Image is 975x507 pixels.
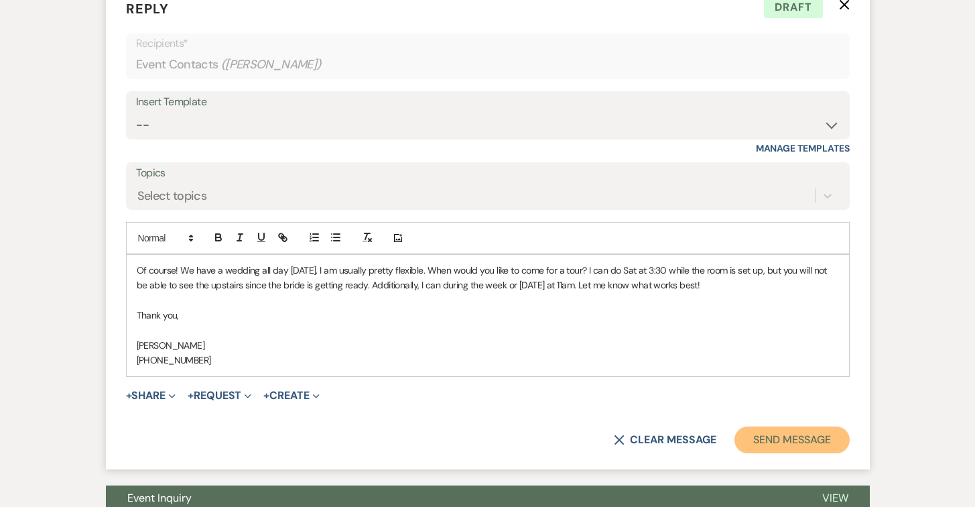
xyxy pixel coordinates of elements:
span: + [263,390,269,401]
label: Topics [136,164,840,183]
p: [PHONE_NUMBER] [137,353,839,368]
span: Event Inquiry [127,491,192,505]
p: [PERSON_NAME] [137,338,839,353]
p: Of course! We have a wedding all day [DATE]. I am usually pretty flexible. When would you like to... [137,263,839,293]
span: ( [PERSON_NAME] ) [221,56,322,74]
button: Share [126,390,176,401]
button: Send Message [734,427,849,453]
span: View [822,491,848,505]
p: Thank you, [137,308,839,323]
p: Recipients* [136,35,840,52]
button: Clear message [614,435,716,445]
button: Request [188,390,251,401]
span: + [126,390,132,401]
div: Insert Template [136,93,840,112]
div: Event Contacts [136,52,840,78]
button: Create [263,390,319,401]
a: Manage Templates [756,142,850,154]
div: Select topics [137,186,207,205]
span: + [188,390,194,401]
